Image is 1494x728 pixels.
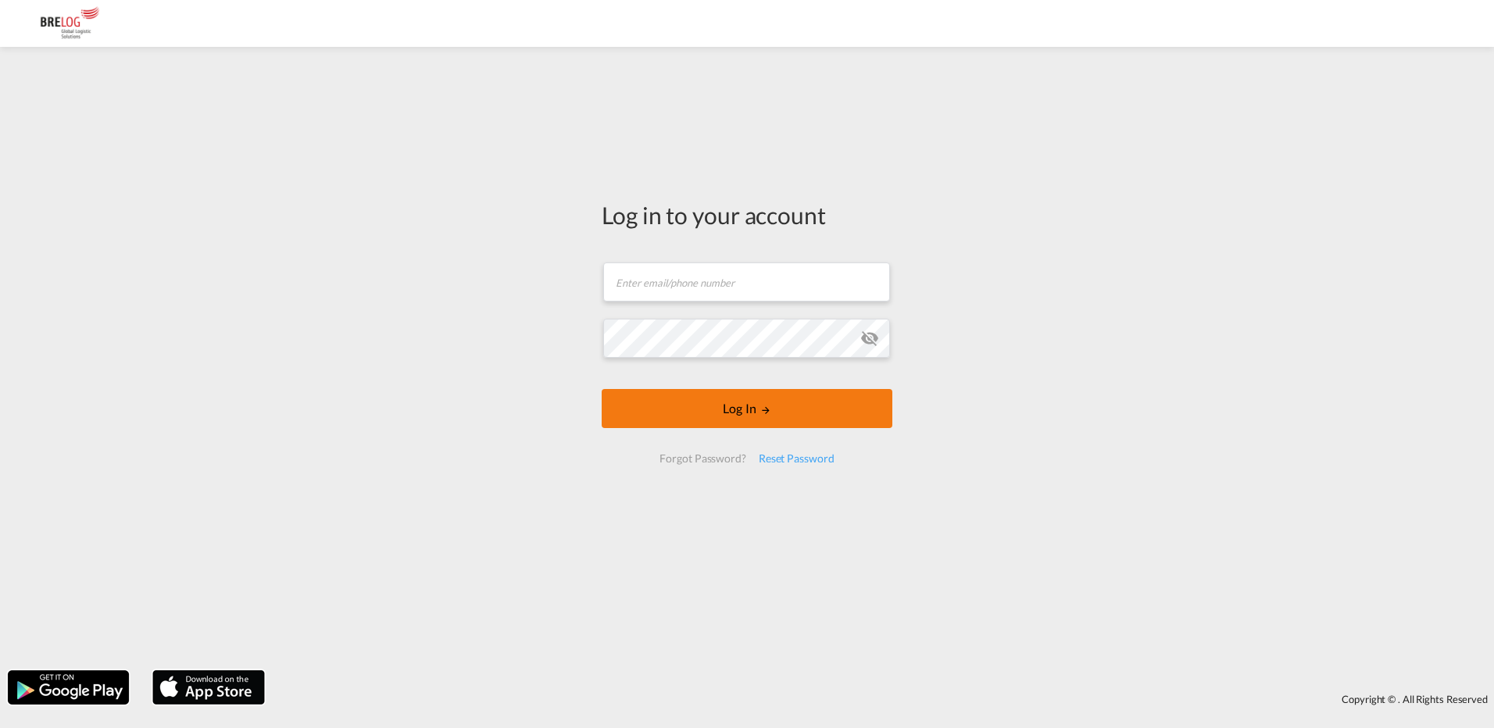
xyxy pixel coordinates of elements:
md-icon: icon-eye-off [860,329,879,348]
img: google.png [6,669,130,706]
div: Reset Password [752,444,841,473]
img: daae70a0ee2511ecb27c1fb462fa6191.png [23,6,129,41]
input: Enter email/phone number [603,262,890,302]
img: apple.png [151,669,266,706]
div: Forgot Password? [653,444,752,473]
div: Log in to your account [602,198,892,231]
button: LOGIN [602,389,892,428]
div: Copyright © . All Rights Reserved [273,686,1494,712]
